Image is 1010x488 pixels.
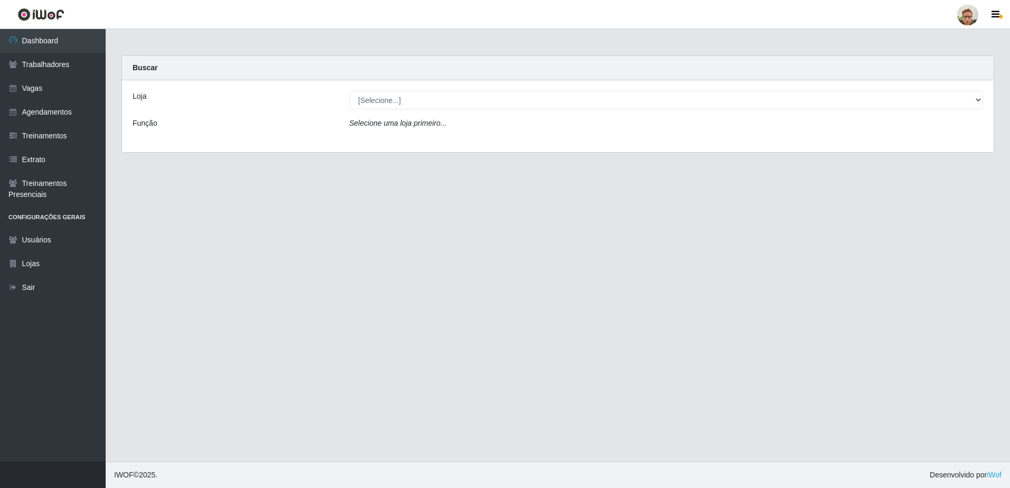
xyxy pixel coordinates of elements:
[930,470,1002,481] span: Desenvolvido por
[17,8,64,21] img: CoreUI Logo
[987,471,1002,479] a: iWof
[114,470,157,481] span: © 2025 .
[349,119,446,127] i: Selecione uma loja primeiro...
[133,91,146,102] label: Loja
[133,118,157,129] label: Função
[114,471,134,479] span: IWOF
[133,63,157,72] strong: Buscar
